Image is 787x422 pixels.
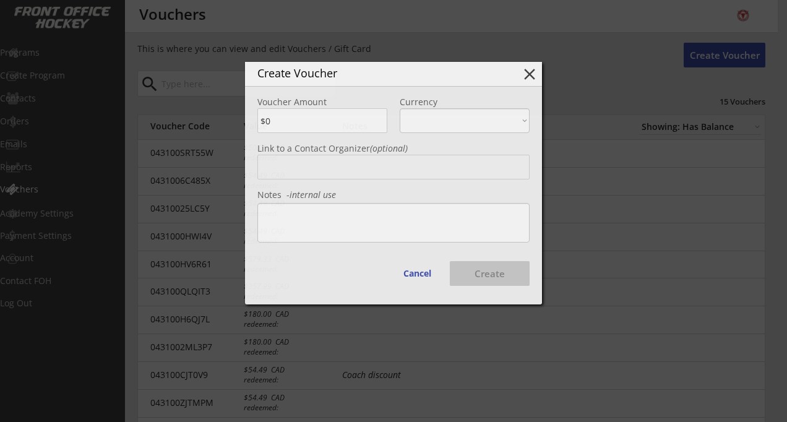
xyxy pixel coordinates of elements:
button: Create [450,261,530,286]
div: Currency [400,98,530,106]
em: internal use [290,189,336,200]
em: (optional) [370,142,408,154]
div: Voucher Amount [257,98,387,106]
div: Create Voucher [257,67,501,79]
button: close [520,65,539,84]
div: Link to a Contact Organizer [257,144,530,153]
button: Cancel [392,261,443,286]
div: Notes - [257,191,530,199]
